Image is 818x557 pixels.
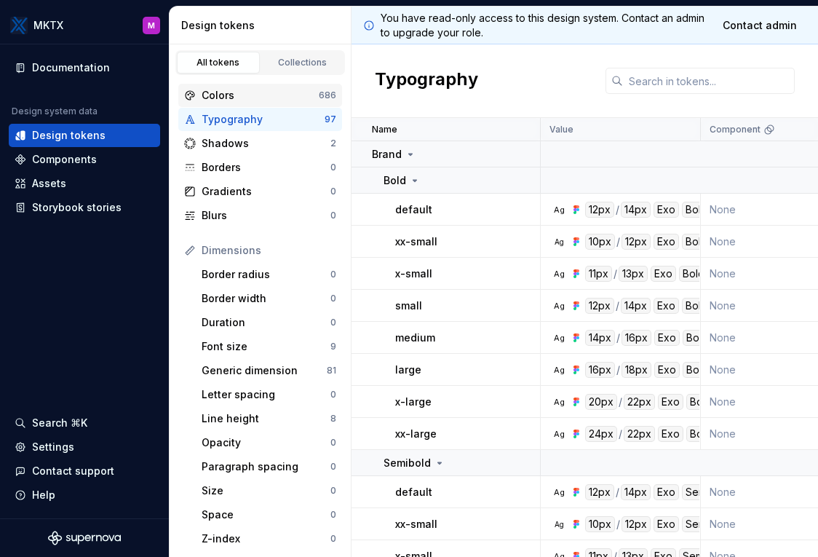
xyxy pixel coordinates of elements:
div: / [616,298,619,314]
p: Value [549,124,573,135]
div: Shadows [202,136,330,151]
div: / [616,362,620,378]
a: Space0 [196,503,342,526]
div: Border width [202,291,330,306]
div: Ag [553,428,565,440]
div: 12px [585,298,614,314]
div: / [616,484,619,500]
div: Contact support [32,464,114,478]
div: Ag [553,332,565,344]
div: / [616,202,619,218]
div: / [619,426,622,442]
div: Collections [266,57,339,68]
a: Font size9 [196,335,342,358]
p: Component [710,124,761,135]
p: Semibold [384,456,431,470]
div: 0 [330,269,336,280]
a: Duration0 [196,311,342,334]
div: 12px [622,516,651,532]
div: MKTX [33,18,63,33]
input: Search in tokens... [623,68,795,94]
img: 6599c211-2218-4379-aa47-474b768e6477.png [10,17,28,34]
p: Bold [384,173,406,188]
div: 16px [622,330,651,346]
div: Search ⌘K [32,416,87,430]
a: Border width0 [196,287,342,310]
p: Name [372,124,397,135]
a: Components [9,148,160,171]
a: Documentation [9,56,160,79]
div: Borders [202,160,330,175]
a: Letter spacing0 [196,383,342,406]
div: Components [32,152,97,167]
p: xx-small [395,234,437,249]
div: 16px [585,362,615,378]
div: 81 [327,365,336,376]
a: Design tokens [9,124,160,147]
p: Brand [372,147,402,162]
div: 12px [585,202,614,218]
div: / [613,266,617,282]
div: Assets [32,176,66,191]
div: 8 [330,413,336,424]
div: 12px [622,234,651,250]
div: Exo [658,426,683,442]
div: 97 [325,114,336,125]
div: / [616,516,620,532]
div: Bold [686,426,715,442]
a: Contact admin [713,12,806,39]
div: 11px [585,266,612,282]
div: Border radius [202,267,330,282]
svg: Supernova Logo [48,531,121,545]
div: Paragraph spacing [202,459,330,474]
a: Settings [9,435,160,459]
div: Exo [654,234,679,250]
div: Typography [202,112,325,127]
div: 0 [330,186,336,197]
div: Dimensions [202,243,336,258]
div: Exo [654,330,680,346]
div: Design system data [12,106,98,117]
div: Ag [553,300,565,312]
div: 22px [624,426,655,442]
div: Exo [654,516,679,532]
div: SemiBold [682,484,734,500]
div: Bold [679,266,708,282]
div: SemiBold [682,516,734,532]
a: Paragraph spacing0 [196,455,342,478]
div: 18px [622,362,651,378]
p: xx-large [395,427,437,441]
p: small [395,299,422,313]
p: large [395,363,421,377]
div: 24px [585,426,617,442]
div: Size [202,483,330,498]
div: / [616,234,620,250]
a: Opacity0 [196,431,342,454]
div: Bold [683,330,712,346]
div: 9 [330,341,336,352]
div: Bold [683,362,712,378]
div: 0 [330,293,336,304]
div: 13px [619,266,648,282]
div: Ag [553,204,565,216]
div: Line height [202,411,330,426]
a: Shadows2 [178,132,342,155]
p: default [395,202,432,217]
div: M [148,20,155,31]
div: Exo [654,484,679,500]
a: Line height8 [196,407,342,430]
div: 0 [330,533,336,545]
div: Opacity [202,435,330,450]
div: Z-index [202,532,330,546]
p: medium [395,331,435,345]
p: default [395,485,432,499]
div: Documentation [32,60,110,75]
div: 0 [330,437,336,449]
div: Ag [553,268,565,280]
div: 0 [330,485,336,497]
div: Font size [202,339,330,354]
div: Ag [553,518,565,530]
div: 14px [621,202,651,218]
div: 10px [585,516,615,532]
